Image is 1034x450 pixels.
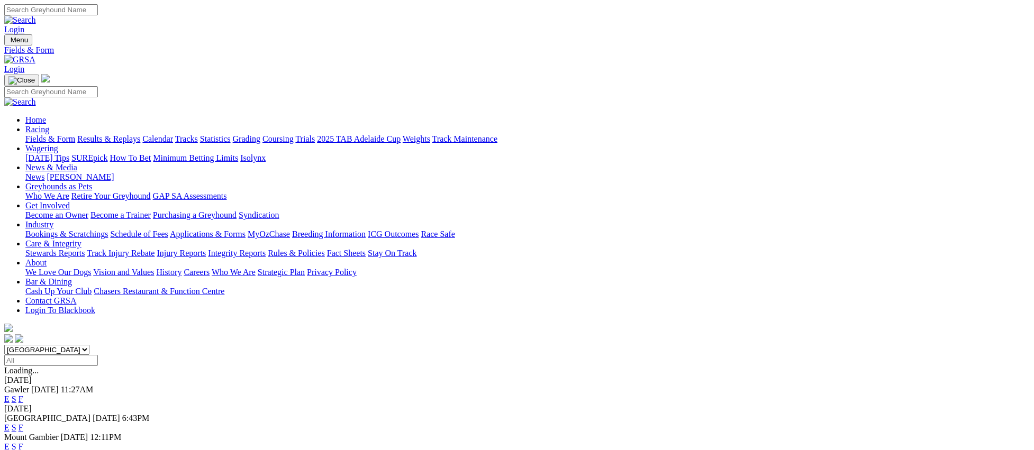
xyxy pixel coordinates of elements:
[153,191,227,200] a: GAP SA Assessments
[25,229,108,238] a: Bookings & Scratchings
[25,153,1030,163] div: Wagering
[25,287,92,296] a: Cash Up Your Club
[240,153,266,162] a: Isolynx
[153,210,237,219] a: Purchasing a Greyhound
[31,385,59,394] span: [DATE]
[208,249,266,258] a: Integrity Reports
[4,375,1030,385] div: [DATE]
[25,182,92,191] a: Greyhounds as Pets
[15,334,23,343] img: twitter.svg
[90,210,151,219] a: Become a Trainer
[25,258,47,267] a: About
[4,334,13,343] img: facebook.svg
[233,134,260,143] a: Grading
[4,65,24,74] a: Login
[307,268,357,277] a: Privacy Policy
[87,249,155,258] a: Track Injury Rebate
[93,268,154,277] a: Vision and Values
[25,191,69,200] a: Who We Are
[122,414,150,423] span: 6:43PM
[25,134,75,143] a: Fields & Form
[142,134,173,143] a: Calendar
[317,134,401,143] a: 2025 TAB Adelaide Cup
[153,153,238,162] a: Minimum Betting Limits
[25,296,76,305] a: Contact GRSA
[239,210,279,219] a: Syndication
[170,229,246,238] a: Applications & Forms
[25,125,49,134] a: Racing
[19,423,23,432] a: F
[4,4,98,15] input: Search
[4,45,1030,55] a: Fields & Form
[61,433,88,442] span: [DATE]
[432,134,497,143] a: Track Maintenance
[8,76,35,85] img: Close
[4,25,24,34] a: Login
[25,210,88,219] a: Become an Owner
[403,134,430,143] a: Weights
[4,394,10,403] a: E
[94,287,224,296] a: Chasers Restaurant & Function Centre
[25,115,46,124] a: Home
[4,404,1030,414] div: [DATE]
[25,287,1030,296] div: Bar & Dining
[175,134,198,143] a: Tracks
[25,153,69,162] a: [DATE] Tips
[19,394,23,403] a: F
[292,229,366,238] a: Breeding Information
[157,249,206,258] a: Injury Reports
[268,249,325,258] a: Rules & Policies
[295,134,315,143] a: Trials
[4,366,39,375] span: Loading...
[4,86,98,97] input: Search
[212,268,256,277] a: Who We Are
[41,74,50,82] img: logo-grsa-white.png
[25,163,77,172] a: News & Media
[4,324,13,332] img: logo-grsa-white.png
[368,229,419,238] a: ICG Outcomes
[4,15,36,25] img: Search
[25,229,1030,239] div: Industry
[25,210,1030,220] div: Get Involved
[25,268,91,277] a: We Love Our Dogs
[25,172,44,181] a: News
[4,385,29,394] span: Gawler
[258,268,305,277] a: Strategic Plan
[4,97,36,107] img: Search
[11,36,28,44] span: Menu
[25,144,58,153] a: Wagering
[25,306,95,315] a: Login To Blackbook
[4,423,10,432] a: E
[12,423,16,432] a: S
[25,134,1030,144] div: Racing
[25,249,85,258] a: Stewards Reports
[25,268,1030,277] div: About
[25,172,1030,182] div: News & Media
[200,134,231,143] a: Statistics
[47,172,114,181] a: [PERSON_NAME]
[4,34,32,45] button: Toggle navigation
[421,229,455,238] a: Race Safe
[71,153,107,162] a: SUREpick
[25,191,1030,201] div: Greyhounds as Pets
[25,201,70,210] a: Get Involved
[156,268,182,277] a: History
[71,191,151,200] a: Retire Your Greyhound
[4,75,39,86] button: Toggle navigation
[12,394,16,403] a: S
[90,433,121,442] span: 12:11PM
[110,153,151,162] a: How To Bet
[110,229,168,238] a: Schedule of Fees
[262,134,294,143] a: Coursing
[4,55,35,65] img: GRSA
[184,268,210,277] a: Careers
[25,239,81,248] a: Care & Integrity
[25,220,53,229] a: Industry
[368,249,416,258] a: Stay On Track
[77,134,140,143] a: Results & Replays
[61,385,94,394] span: 11:27AM
[4,433,59,442] span: Mount Gambier
[93,414,120,423] span: [DATE]
[25,249,1030,258] div: Care & Integrity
